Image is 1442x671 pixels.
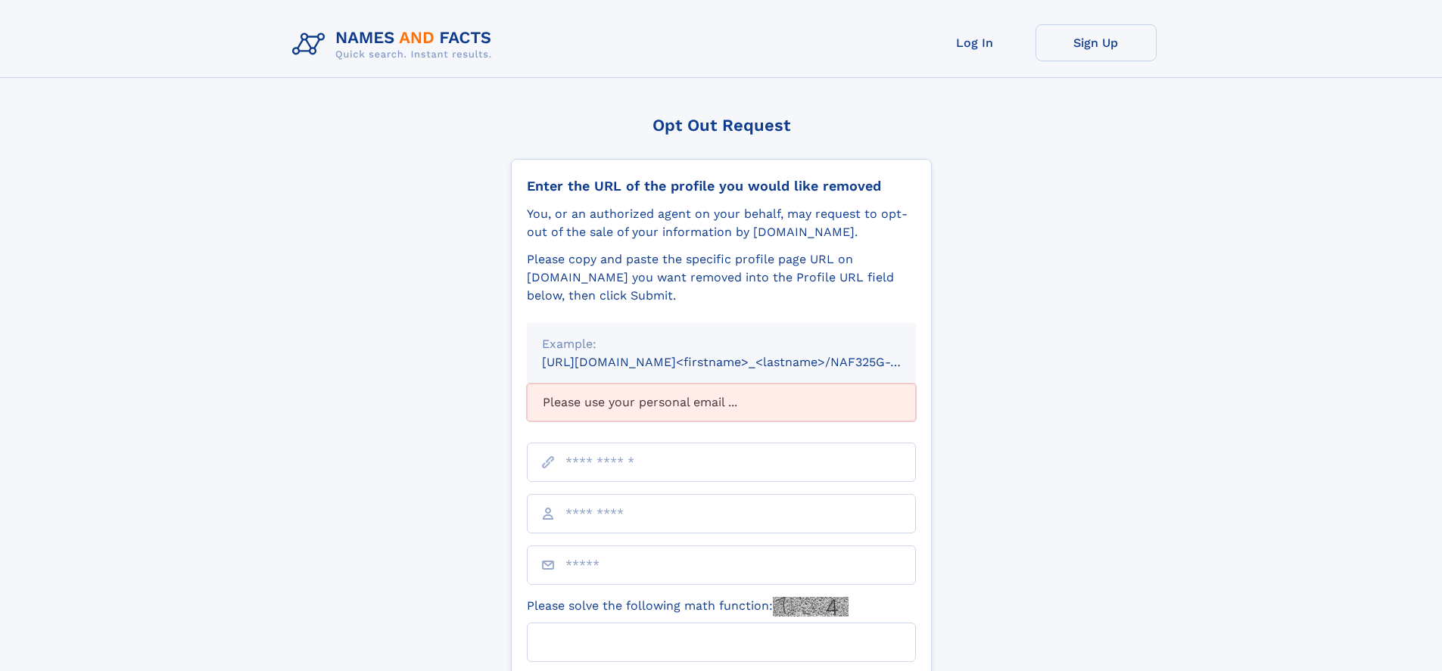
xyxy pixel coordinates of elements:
div: You, or an authorized agent on your behalf, may request to opt-out of the sale of your informatio... [527,205,916,241]
div: Enter the URL of the profile you would like removed [527,178,916,194]
div: Please use your personal email ... [527,384,916,421]
div: Example: [542,335,901,353]
a: Log In [914,24,1036,61]
a: Sign Up [1036,24,1157,61]
div: Please copy and paste the specific profile page URL on [DOMAIN_NAME] you want removed into the Pr... [527,250,916,305]
div: Opt Out Request [511,116,932,135]
img: Logo Names and Facts [286,24,504,65]
small: [URL][DOMAIN_NAME]<firstname>_<lastname>/NAF325G-xxxxxxxx [542,355,945,369]
label: Please solve the following math function: [527,597,849,617]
